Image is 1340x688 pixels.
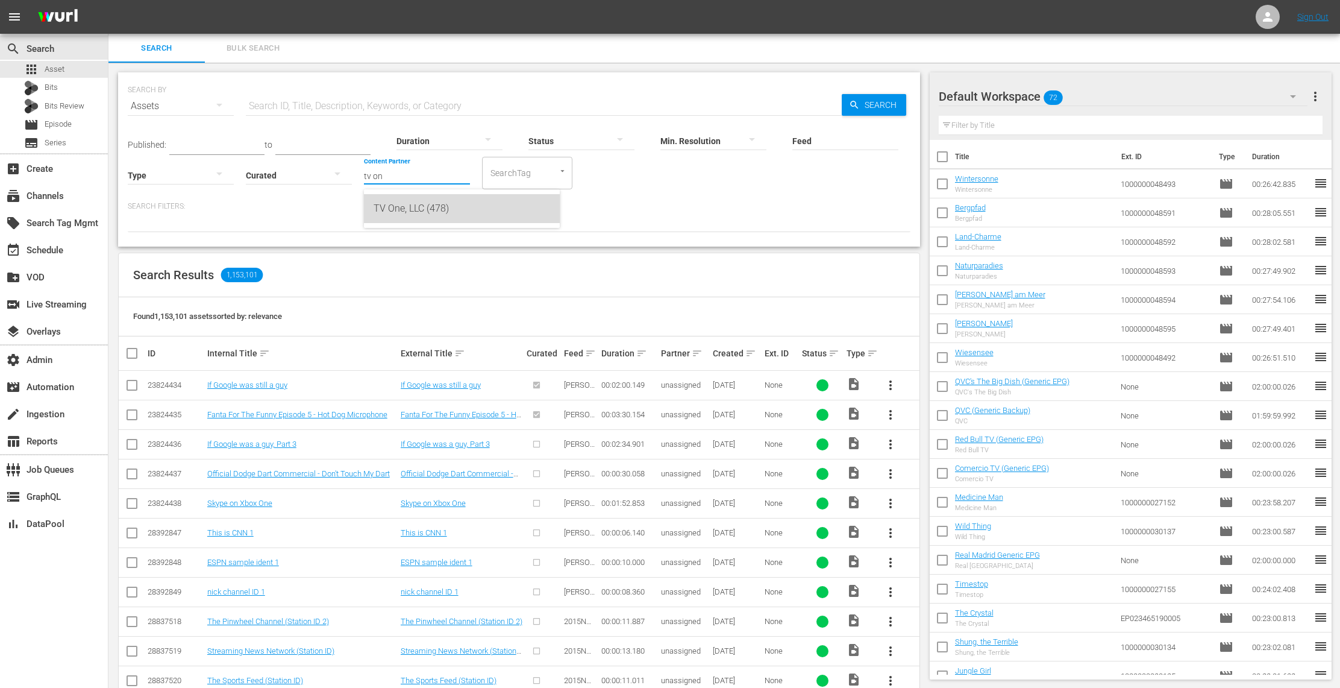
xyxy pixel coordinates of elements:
[713,558,761,567] div: [DATE]
[401,646,521,664] a: Streaming News Network (Station ID)
[713,410,761,419] div: [DATE]
[1219,611,1233,625] span: Episode
[601,646,657,655] div: 00:00:13.180
[713,440,761,449] div: [DATE]
[1313,639,1328,654] span: reorder
[207,410,387,419] a: Fanta For The Funny Episode 5 - Hot Dog Microphone
[1308,82,1323,111] button: more_vert
[564,617,591,644] span: 2015N Sation IDs
[6,162,20,176] span: Create
[847,495,861,510] span: Video
[1116,459,1215,488] td: None
[955,475,1049,483] div: Comercio TV
[6,189,20,203] span: Channels
[765,499,798,508] div: None
[6,42,20,56] span: Search
[1313,494,1328,509] span: reorder
[116,42,198,55] span: Search
[401,346,524,361] div: External Title
[661,587,701,596] span: unassigned
[148,558,204,567] div: 28392848
[29,3,87,31] img: ans4CAIJ8jUAAAAAAAAAAAAAAAAAAAAAAAAgQb4GAAAAAAAAAAAAAAAAAAAAAAAAJMjXAAAAAAAAAAAAAAAAAAAAAAAAgAT5G...
[45,137,66,149] span: Series
[1313,466,1328,480] span: reorder
[661,676,701,685] span: unassigned
[1247,488,1313,517] td: 00:23:58.207
[133,312,282,321] span: Found 1,153,101 assets sorted by: relevance
[765,440,798,449] div: None
[713,587,761,596] div: [DATE]
[802,346,843,361] div: Status
[1212,140,1245,174] th: Type
[1219,292,1233,307] span: Episode
[713,528,761,537] div: [DATE]
[1247,227,1313,256] td: 00:28:02.581
[1219,582,1233,596] span: Episode
[564,346,598,361] div: Feed
[564,440,595,467] span: [PERSON_NAME] HLS Test
[1219,437,1233,452] span: Episode
[867,348,878,359] span: sort
[1247,546,1313,575] td: 02:00:00.000
[207,499,272,508] a: Skype on Xbox One
[955,637,1018,646] a: Shung, the Terrible
[955,140,1115,174] th: Title
[6,380,20,394] span: Automation
[6,353,20,367] span: Admin
[1247,633,1313,661] td: 00:23:02.081
[765,380,798,390] div: None
[564,380,595,408] span: [PERSON_NAME] HLS Test
[847,346,872,361] div: Type
[955,244,1001,251] div: Land-Charme
[692,348,703,359] span: sort
[1313,610,1328,625] span: reorder
[601,346,657,361] div: Duration
[148,499,204,508] div: 23824438
[765,587,798,596] div: None
[207,587,265,596] a: nick channel ID 1
[661,380,701,390] span: unassigned
[883,644,898,658] span: more_vert
[955,551,1040,560] a: Real Madrid Generic EPG
[860,94,906,116] span: Search
[564,499,595,526] span: [PERSON_NAME] HLS Test
[883,555,898,570] span: more_vert
[1116,401,1215,430] td: None
[6,407,20,421] span: Ingestion
[876,430,905,459] button: more_vert
[1247,256,1313,285] td: 00:27:49.902
[955,579,988,589] a: Timestop
[133,268,214,282] span: Search Results
[1116,169,1215,198] td: 1000000048493
[564,587,595,623] span: [PERSON_NAME] Channel IDs
[1313,437,1328,451] span: reorder
[1313,263,1328,277] span: reorder
[955,203,986,212] a: Bergpfad
[148,528,204,537] div: 28392847
[1247,372,1313,401] td: 02:00:00.026
[661,558,701,567] span: unassigned
[207,346,397,361] div: Internal Title
[955,522,991,531] a: Wild Thing
[955,504,1003,512] div: Medicine Man
[828,348,839,359] span: sort
[955,330,1013,338] div: [PERSON_NAME]
[6,270,20,285] span: VOD
[1313,581,1328,596] span: reorder
[1247,430,1313,459] td: 02:00:00.026
[1116,575,1215,604] td: 1000000027155
[939,80,1307,113] div: Default Workspace
[883,408,898,422] span: more_vert
[259,348,270,359] span: sort
[128,140,166,150] span: Published:
[207,469,390,478] a: Official Dodge Dart Commercial - Don't Touch My Dart
[564,528,595,564] span: [PERSON_NAME] Channel IDs
[6,243,20,257] span: Schedule
[1116,256,1215,285] td: 1000000048593
[955,446,1044,454] div: Red Bull TV
[1247,575,1313,604] td: 00:24:02.408
[1219,379,1233,394] span: Episode
[1313,292,1328,306] span: reorder
[1247,604,1313,633] td: 00:23:00.813
[1219,495,1233,510] span: Episode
